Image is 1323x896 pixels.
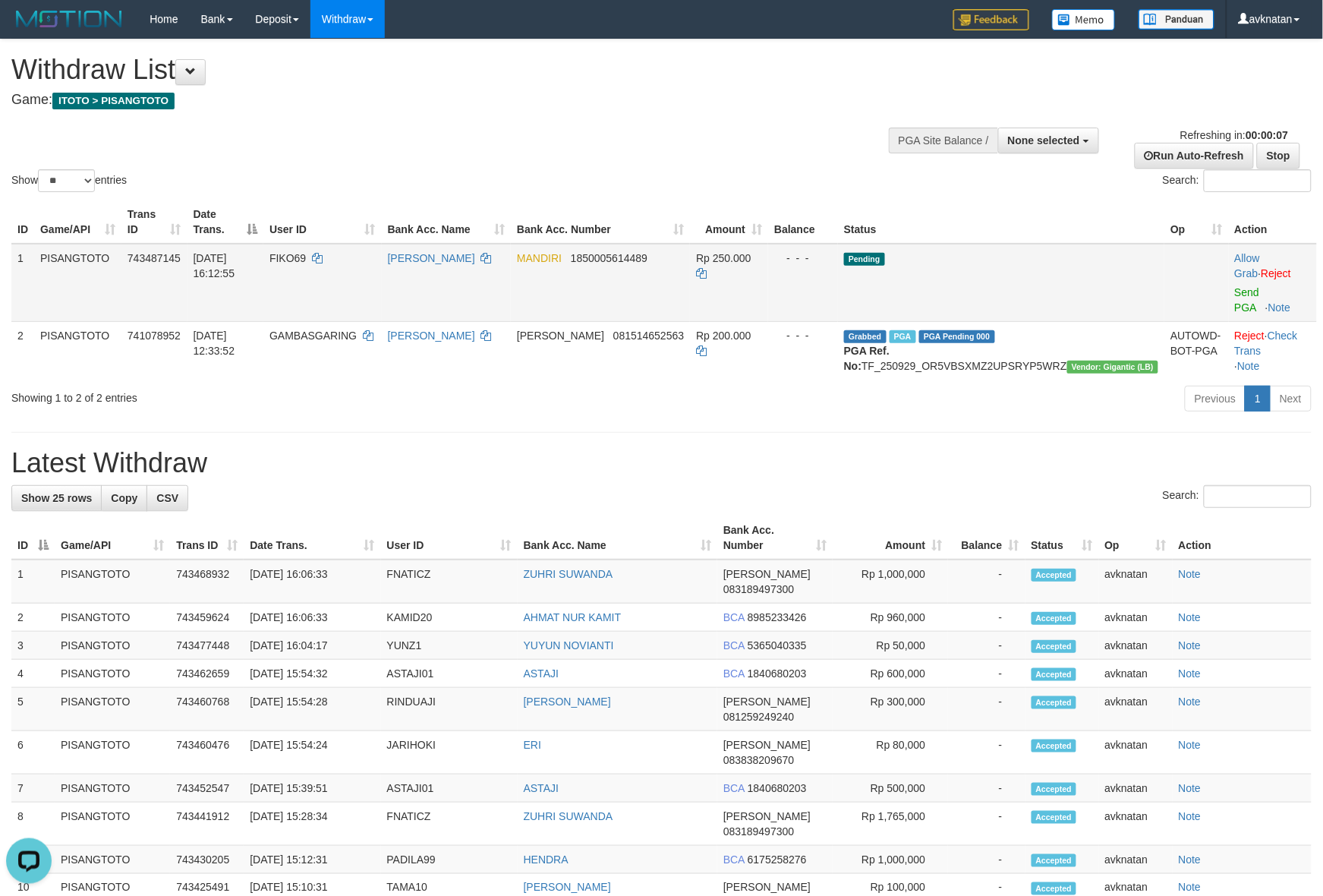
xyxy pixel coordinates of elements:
[723,810,811,822] span: [PERSON_NAME]
[11,169,127,192] label: Show entries
[55,632,170,660] td: PISANGTOTO
[768,200,838,244] th: Balance
[948,560,1025,604] td: -
[748,611,807,623] span: Copy 8985233426 to clipboard
[194,330,235,357] span: [DATE] 12:33:52
[170,803,244,846] td: 743441912
[381,775,518,803] td: ASTAJI01
[998,128,1099,153] button: None selected
[1235,330,1298,357] a: Check Trans
[833,604,948,632] td: Rp 960,000
[382,200,511,244] th: Bank Acc. Name: activate to sort column ascending
[1204,485,1312,508] input: Search:
[524,853,569,866] a: HENDRA
[723,882,811,894] span: [PERSON_NAME]
[1179,739,1202,751] a: Note
[1163,169,1312,192] label: Search:
[833,516,948,560] th: Amount: activate to sort column ascending
[1179,639,1202,651] a: Note
[170,632,244,660] td: 743477448
[1163,485,1312,508] label: Search:
[381,731,518,775] td: JARIHOKI
[11,55,867,85] h1: Withdraw List
[381,516,518,560] th: User ID: activate to sort column ascending
[11,731,55,775] td: 6
[1008,134,1080,147] span: None selected
[953,9,1029,30] img: Feedback.jpg
[1257,143,1300,169] a: Stop
[838,321,1164,380] td: TF_250929_OR5VBSXMZ2UPSRYP5WRZ
[381,803,518,846] td: FNATICZ
[121,200,187,244] th: Trans ID: activate to sort column ascending
[1179,782,1202,794] a: Note
[1032,882,1077,895] span: Accepted
[774,251,832,266] div: - - -
[1173,516,1312,560] th: Action
[11,604,55,632] td: 2
[381,632,518,660] td: YUNZ1
[1179,611,1202,623] a: Note
[269,252,306,264] span: FIKO69
[170,688,244,731] td: 743460768
[1235,252,1262,279] span: ·
[55,775,170,803] td: PISANGTOTO
[1099,560,1173,604] td: avknatan
[170,604,244,632] td: 743459624
[11,93,867,108] h4: Game:
[723,711,794,723] span: Copy 081259249240 to clipboard
[723,853,745,866] span: BCA
[381,846,518,874] td: PADILA99
[1229,321,1317,380] td: · ·
[381,660,518,688] td: ASTAJI01
[55,688,170,731] td: PISANGTOTO
[11,660,55,688] td: 4
[833,660,948,688] td: Rp 600,000
[948,846,1025,874] td: -
[844,330,887,343] span: Grabbed
[388,330,475,342] a: [PERSON_NAME]
[844,253,885,266] span: Pending
[244,604,380,632] td: [DATE] 16:06:33
[1032,640,1077,653] span: Accepted
[170,660,244,688] td: 743462659
[723,739,811,751] span: [PERSON_NAME]
[55,560,170,604] td: PISANGTOTO
[170,516,244,560] th: Trans ID: activate to sort column ascending
[1099,632,1173,660] td: avknatan
[748,782,807,794] span: Copy 1840680203 to clipboard
[517,252,562,264] span: MANDIRI
[11,384,540,405] div: Showing 1 to 2 of 2 entries
[1067,361,1159,374] span: Vendor URL: https://dashboard.q2checkout.com/secure
[55,803,170,846] td: PISANGTOTO
[1032,696,1077,709] span: Accepted
[833,731,948,775] td: Rp 80,000
[1099,604,1173,632] td: avknatan
[1179,882,1202,894] a: Note
[524,739,541,751] a: ERI
[11,200,34,244] th: ID
[774,328,832,343] div: - - -
[38,169,95,192] select: Showentries
[1025,516,1099,560] th: Status: activate to sort column ascending
[170,846,244,874] td: 743430205
[948,688,1025,731] td: -
[1237,360,1260,372] a: Note
[524,810,613,822] a: ZUHRI SUWANDA
[1235,252,1260,279] a: Allow Grab
[101,485,147,511] a: Copy
[244,632,380,660] td: [DATE] 16:04:17
[388,252,475,264] a: [PERSON_NAME]
[34,200,121,244] th: Game/API: activate to sort column ascending
[723,667,745,680] span: BCA
[269,330,357,342] span: GAMBASGARING
[1032,668,1077,681] span: Accepted
[1032,740,1077,752] span: Accepted
[748,667,807,680] span: Copy 1840680203 to clipboard
[1235,286,1260,314] a: Send PGA
[128,252,181,264] span: 743487145
[1235,330,1265,342] a: Reject
[524,696,611,708] a: [PERSON_NAME]
[11,516,55,560] th: ID: activate to sort column descending
[11,321,34,380] td: 2
[517,330,604,342] span: [PERSON_NAME]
